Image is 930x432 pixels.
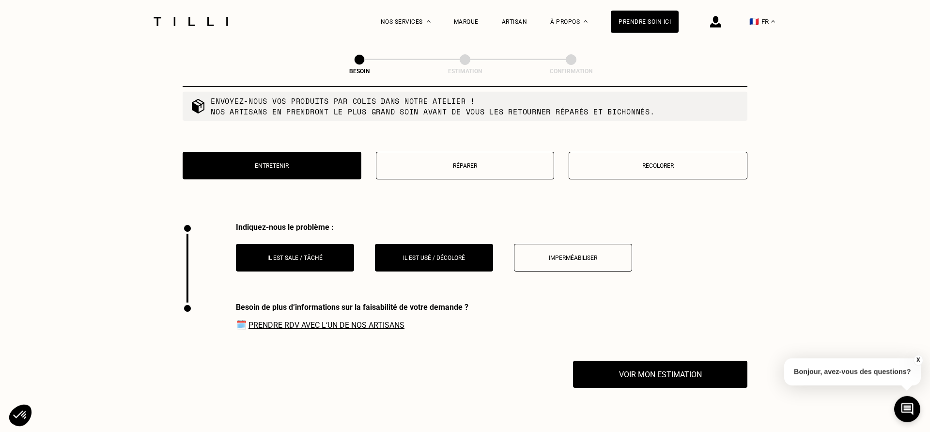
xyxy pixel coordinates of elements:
[183,152,361,179] button: Entretenir
[236,320,468,330] span: 🗓️
[514,244,632,272] button: Imperméabiliser
[380,255,488,261] p: Il est usé / décoloré
[236,223,632,232] div: Indiquez-nous le problème :
[454,18,479,25] a: Marque
[569,152,747,179] button: Recolorer
[710,16,721,28] img: icône connexion
[248,320,404,330] a: Prendre RDV avec l‘un de nos artisans
[784,358,921,385] p: Bonjour, avez-vous des questions?
[427,20,431,23] img: Menu déroulant
[211,96,655,117] p: Envoyez-nous vos produits par colis dans notre atelier ! Nos artisans en prendront le plus grand ...
[584,20,588,23] img: Menu déroulant à propos
[502,18,527,25] a: Artisan
[573,361,747,388] button: Voir mon estimation
[611,11,679,33] a: Prendre soin ici
[236,244,354,272] button: Il est sale / tâché
[574,162,742,169] p: Recolorer
[311,68,408,75] div: Besoin
[190,98,206,114] img: commande colis
[188,162,356,169] p: Entretenir
[749,17,759,26] span: 🇫🇷
[150,17,232,26] img: Logo du service de couturière Tilli
[523,68,620,75] div: Confirmation
[381,162,549,169] p: Réparer
[236,303,468,312] div: Besoin de plus d‘informations sur la faisabilité de votre demande ?
[519,255,627,261] p: Imperméabiliser
[241,255,349,261] p: Il est sale / tâché
[375,244,493,272] button: Il est usé / décoloré
[771,20,775,23] img: menu déroulant
[913,355,923,366] button: X
[417,68,513,75] div: Estimation
[376,152,555,179] button: Réparer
